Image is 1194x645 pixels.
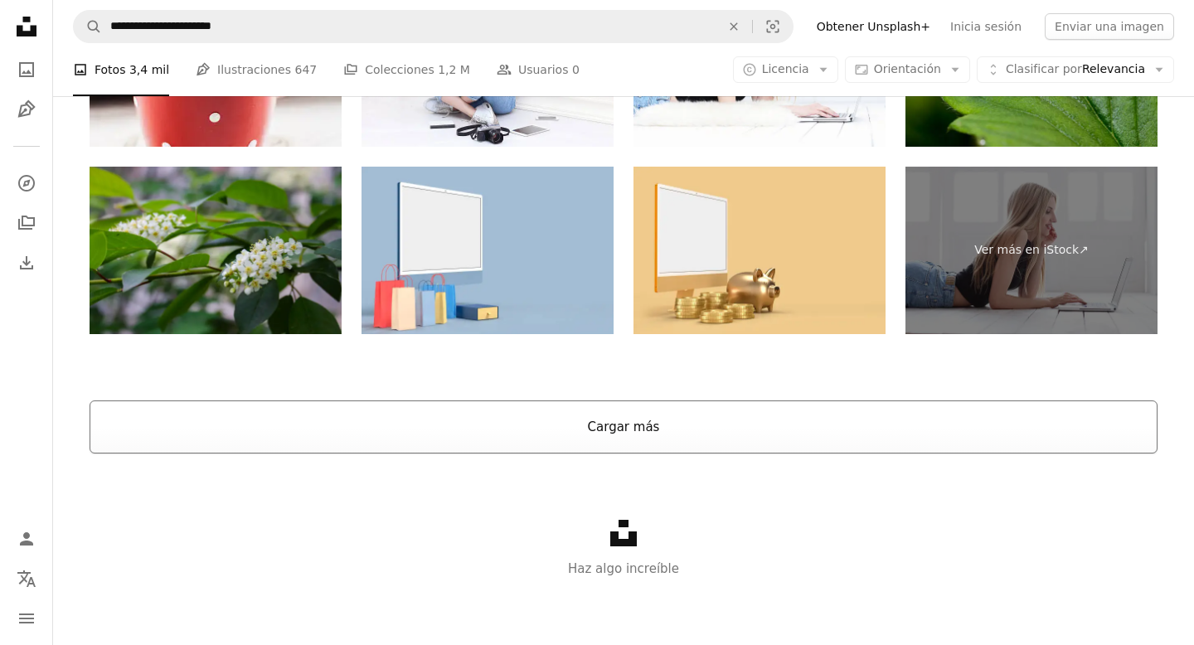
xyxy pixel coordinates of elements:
[90,400,1158,453] button: Cargar más
[874,62,941,75] span: Orientación
[497,43,580,96] a: Usuarios 0
[10,602,43,635] button: Menú
[1006,61,1145,78] span: Relevancia
[10,10,43,46] a: Inicio — Unsplash
[10,246,43,279] a: Historial de descargas
[438,61,470,79] span: 1,2 M
[53,559,1194,579] p: Haz algo increíble
[73,10,794,43] form: Encuentra imágenes en todo el sitio
[10,93,43,126] a: Ilustraciones
[633,167,886,335] img: Monitoree la maqueta del iMac 24 con Coin, Plantilla de alcancía Para presentación de marca, iden...
[572,61,580,79] span: 0
[362,167,614,335] img: Monitoree la maqueta del iMac 24 con la plantilla de bolsa de compras Para la presentación de mar...
[294,61,317,79] span: 647
[716,11,752,42] button: Borrar
[10,206,43,240] a: Colecciones
[74,11,102,42] button: Buscar en Unsplash
[733,56,838,83] button: Licencia
[1045,13,1174,40] button: Enviar una imagen
[977,56,1174,83] button: Clasificar porRelevancia
[196,43,317,96] a: Ilustraciones 647
[845,56,970,83] button: Orientación
[10,562,43,595] button: Idioma
[807,13,940,40] a: Obtener Unsplash+
[10,167,43,200] a: Explorar
[753,11,793,42] button: Búsqueda visual
[940,13,1031,40] a: Inicia sesión
[90,167,342,335] img: Closeup de la rama de la cereza de pájaro
[343,43,470,96] a: Colecciones 1,2 M
[10,53,43,86] a: Fotos
[905,167,1158,335] a: Ver más en iStock↗
[10,522,43,555] a: Iniciar sesión / Registrarse
[1006,62,1082,75] span: Clasificar por
[762,62,809,75] span: Licencia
